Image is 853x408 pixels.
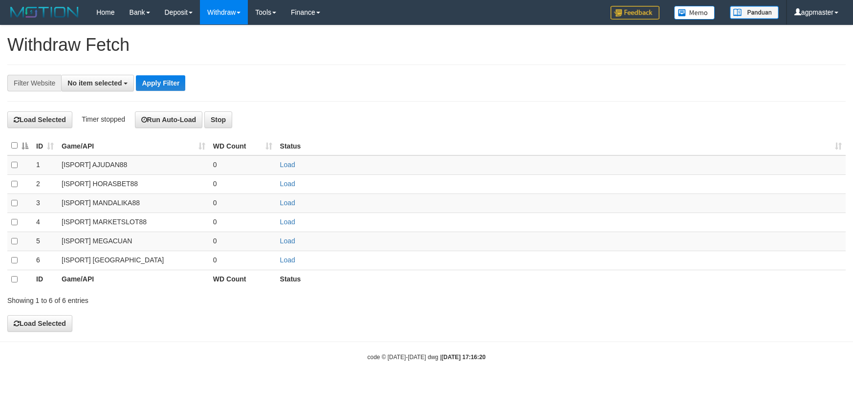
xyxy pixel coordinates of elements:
button: Stop [204,111,232,128]
th: Status [276,270,846,289]
td: [ISPORT] HORASBET88 [58,174,209,193]
th: WD Count [209,270,276,289]
th: Status: activate to sort column ascending [276,136,846,155]
span: 0 [213,180,217,188]
th: Game/API: activate to sort column ascending [58,136,209,155]
a: Load [280,180,295,188]
button: Load Selected [7,111,72,128]
td: [ISPORT] [GEOGRAPHIC_DATA] [58,251,209,270]
td: 6 [32,251,58,270]
button: Run Auto-Load [135,111,203,128]
td: 5 [32,232,58,251]
th: ID [32,270,58,289]
a: Load [280,218,295,226]
span: 0 [213,218,217,226]
th: Game/API [58,270,209,289]
span: 0 [213,199,217,207]
td: 4 [32,213,58,232]
td: 3 [32,193,58,213]
img: panduan.png [730,6,779,19]
td: 2 [32,174,58,193]
div: Filter Website [7,75,61,91]
img: Button%20Memo.svg [674,6,715,20]
span: No item selected [67,79,122,87]
small: code © [DATE]-[DATE] dwg | [368,354,486,361]
a: Load [280,199,295,207]
span: 0 [213,237,217,245]
img: MOTION_logo.png [7,5,82,20]
a: Load [280,256,295,264]
th: ID: activate to sort column ascending [32,136,58,155]
td: [ISPORT] MARKETSLOT88 [58,213,209,232]
img: Feedback.jpg [611,6,659,20]
a: Load [280,237,295,245]
td: [ISPORT] MEGACUAN [58,232,209,251]
button: Load Selected [7,315,72,332]
span: 0 [213,161,217,169]
div: Showing 1 to 6 of 6 entries [7,292,348,305]
td: 1 [32,155,58,175]
td: [ISPORT] MANDALIKA88 [58,193,209,213]
th: WD Count: activate to sort column ascending [209,136,276,155]
button: No item selected [61,75,134,91]
a: Load [280,161,295,169]
span: Timer stopped [82,115,125,123]
strong: [DATE] 17:16:20 [441,354,485,361]
span: 0 [213,256,217,264]
td: [ISPORT] AJUDAN88 [58,155,209,175]
h1: Withdraw Fetch [7,35,846,55]
button: Apply Filter [136,75,185,91]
